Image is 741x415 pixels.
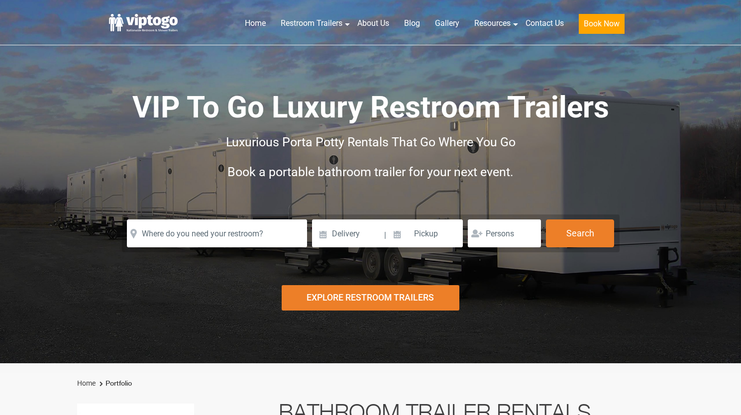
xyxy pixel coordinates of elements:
input: Delivery [312,219,383,247]
a: About Us [350,12,397,34]
button: Search [546,219,614,247]
input: Pickup [388,219,463,247]
a: Home [77,379,96,387]
button: Book Now [579,14,625,34]
input: Where do you need your restroom? [127,219,307,247]
a: Book Now [571,12,632,40]
span: Luxurious Porta Potty Rentals That Go Where You Go [226,135,516,149]
input: Persons [468,219,541,247]
a: Blog [397,12,427,34]
li: Portfolio [97,378,132,390]
a: Gallery [427,12,467,34]
span: | [384,219,386,251]
a: Contact Us [518,12,571,34]
a: Resources [467,12,518,34]
span: VIP To Go Luxury Restroom Trailers [132,90,609,125]
div: Explore Restroom Trailers [282,285,459,311]
a: Restroom Trailers [273,12,350,34]
span: Book a portable bathroom trailer for your next event. [227,165,514,179]
a: Home [237,12,273,34]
